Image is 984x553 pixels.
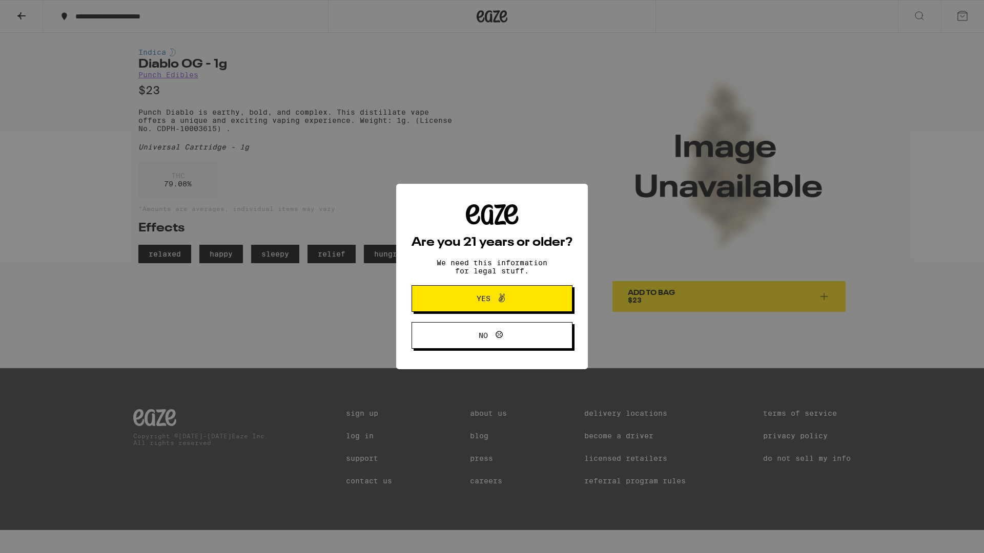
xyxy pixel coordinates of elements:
span: No [479,332,488,339]
p: We need this information for legal stuff. [428,259,556,275]
button: No [412,322,572,349]
button: Yes [412,285,572,312]
span: Yes [477,295,490,302]
h2: Are you 21 years or older? [412,237,572,249]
